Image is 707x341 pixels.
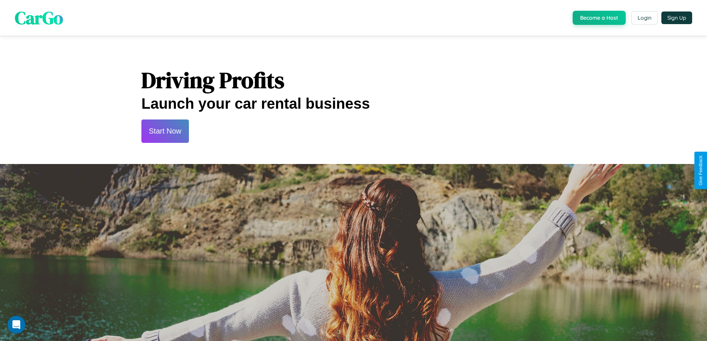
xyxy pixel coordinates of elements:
button: Sign Up [661,12,692,24]
button: Become a Host [573,11,626,25]
button: Start Now [141,119,189,143]
h1: Driving Profits [141,65,566,95]
div: Give Feedback [698,155,703,186]
button: Login [631,11,658,24]
h2: Launch your car rental business [141,95,566,112]
iframe: Intercom live chat [7,316,25,334]
span: CarGo [15,6,63,30]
